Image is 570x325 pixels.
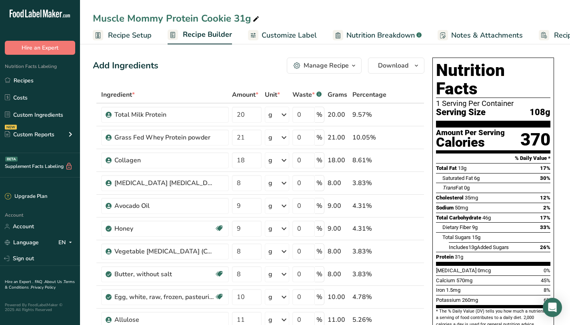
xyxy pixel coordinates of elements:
[268,292,272,302] div: g
[287,58,362,74] button: Manage Recipe
[44,279,64,285] a: About Us .
[35,279,44,285] a: FAQ .
[436,297,461,303] span: Potassium
[328,201,349,211] div: 9.00
[438,26,523,44] a: Notes & Attachments
[455,205,468,211] span: 50mg
[328,90,347,100] span: Grams
[449,244,509,250] span: Includes Added Sugars
[93,26,152,44] a: Recipe Setup
[232,90,258,100] span: Amount
[328,133,349,142] div: 21.00
[540,195,550,201] span: 12%
[436,165,457,171] span: Total Fat
[5,279,33,285] a: Hire an Expert .
[544,267,550,273] span: 0%
[540,224,550,230] span: 33%
[478,267,491,273] span: 0mcg
[446,287,460,293] span: 1.5mg
[451,30,523,41] span: Notes & Attachments
[472,234,480,240] span: 15g
[436,277,455,283] span: Calcium
[442,175,473,181] span: Saturated Fat
[292,90,322,100] div: Waste
[328,156,349,165] div: 18.00
[352,90,386,100] span: Percentage
[530,108,550,118] span: 108g
[31,285,56,290] a: Privacy Policy
[456,277,472,283] span: 570mg
[436,154,550,163] section: % Daily Value *
[346,30,415,41] span: Nutrition Breakdown
[114,110,214,120] div: Total Milk Protein
[114,247,214,256] div: Vegetable [MEDICAL_DATA] (Coconut-derived)
[248,26,317,44] a: Customize Label
[436,108,486,118] span: Serving Size
[183,29,232,40] span: Recipe Builder
[368,58,424,74] button: Download
[352,201,386,211] div: 4.31%
[5,41,75,55] button: Hire an Expert
[543,205,550,211] span: 2%
[352,110,386,120] div: 9.57%
[540,215,550,221] span: 17%
[328,178,349,188] div: 8.00
[436,195,464,201] span: Cholesterol
[442,234,471,240] span: Total Sugars
[5,279,75,290] a: Terms & Conditions .
[352,247,386,256] div: 3.83%
[328,315,349,325] div: 11.00
[268,133,272,142] div: g
[268,110,272,120] div: g
[540,244,550,250] span: 26%
[541,277,550,283] span: 45%
[520,129,550,150] div: 370
[436,100,550,108] div: 1 Serving Per Container
[93,59,158,72] div: Add Ingredients
[352,224,386,233] div: 4.31%
[268,178,272,188] div: g
[436,267,476,273] span: [MEDICAL_DATA]
[465,195,478,201] span: 35mg
[544,287,550,293] span: 8%
[458,165,466,171] span: 13g
[5,130,54,139] div: Custom Reports
[101,90,135,100] span: Ingredient
[93,11,261,26] div: Muscle Mommy Protein Cookie 31g
[328,224,349,233] div: 9.00
[328,247,349,256] div: 8.00
[114,156,214,165] div: Collagen
[5,193,47,201] div: Upgrade Plan
[540,175,550,181] span: 30%
[464,185,470,191] span: 0g
[268,201,272,211] div: g
[268,269,272,279] div: g
[328,110,349,120] div: 20.00
[5,157,18,162] div: BETA
[328,292,349,302] div: 10.00
[352,133,386,142] div: 10.05%
[378,61,408,70] span: Download
[114,201,214,211] div: Avocado Oil
[436,137,505,148] div: Calories
[468,244,477,250] span: 13g
[114,315,214,325] div: Allulose
[543,298,562,317] div: Open Intercom Messenger
[455,254,463,260] span: 31g
[328,269,349,279] div: 8.00
[442,185,456,191] i: Trans
[262,30,317,41] span: Customize Label
[268,247,272,256] div: g
[114,292,214,302] div: Egg, white, raw, frozen, pasteurized
[58,238,75,247] div: EN
[442,185,463,191] span: Fat
[442,224,471,230] span: Dietary Fiber
[482,215,491,221] span: 46g
[474,175,480,181] span: 6g
[268,315,272,325] div: g
[268,156,272,165] div: g
[436,205,454,211] span: Sodium
[436,287,445,293] span: Iron
[436,254,454,260] span: Protein
[265,90,280,100] span: Unit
